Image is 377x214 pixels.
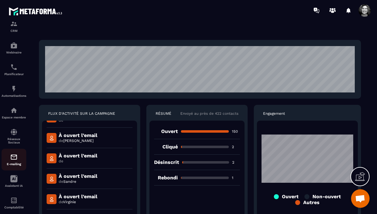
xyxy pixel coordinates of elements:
[2,72,26,76] p: Planificateur
[59,159,97,164] p: de
[48,111,115,116] p: FLUX D'ACTIVITÉ SUR LA CAMPAGNE
[232,175,240,180] p: 1
[312,194,341,199] p: Non-ouvert
[154,175,178,181] p: Rebondi
[2,116,26,119] p: Espace membre
[59,153,97,159] p: À ouvert l’email
[47,174,57,184] img: mail-detail-icon.f3b144a5.svg
[2,37,26,59] a: automationsautomationsWebinaire
[10,63,18,71] img: scheduler
[2,206,26,209] p: Comptabilité
[2,170,26,192] a: Assistant IA
[351,189,370,208] div: Ouvrir le chat
[59,199,97,204] p: de
[2,162,26,166] p: E-mailing
[2,192,26,214] a: accountantaccountantComptabilité
[154,159,179,165] p: Désinscrit
[10,197,18,204] img: accountant
[2,94,26,97] p: Automatisations
[180,111,238,116] p: Envoyé au près de 422 contacts
[59,179,97,184] p: de
[2,137,26,144] p: Réseaux Sociaux
[9,6,64,17] img: logo
[63,139,94,143] span: [PERSON_NAME]
[2,59,26,80] a: schedulerschedulerPlanificateur
[59,132,97,138] p: À ouvert l’email
[47,153,57,163] img: mail-detail-icon.f3b144a5.svg
[63,179,76,184] span: Sandre
[59,138,97,143] p: de
[10,107,18,114] img: automations
[282,194,299,199] p: Ouvert
[2,51,26,54] p: Webinaire
[156,111,171,116] p: RÉSUMÉ
[232,144,240,149] p: 2
[10,85,18,92] img: automations
[10,42,18,49] img: automations
[10,153,18,161] img: email
[154,144,178,150] p: Cliqué
[2,184,26,187] p: Assistant IA
[2,102,26,124] a: automationsautomationsEspace membre
[2,80,26,102] a: automationsautomationsAutomatisations
[232,129,240,134] p: 150
[154,128,178,134] p: Ouvert
[2,29,26,32] p: CRM
[47,194,57,204] img: mail-detail-icon.f3b144a5.svg
[10,20,18,28] img: formation
[2,124,26,149] a: social-networksocial-networkRéseaux Sociaux
[10,128,18,136] img: social-network
[59,194,97,199] p: À ouvert l’email
[63,200,76,204] span: Virginie
[303,199,320,205] p: Autres
[47,133,57,143] img: mail-detail-icon.f3b144a5.svg
[263,111,285,116] p: Engagement
[232,160,240,165] p: 2
[2,15,26,37] a: formationformationCRM
[59,173,97,179] p: À ouvert l’email
[2,149,26,170] a: emailemailE-mailing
